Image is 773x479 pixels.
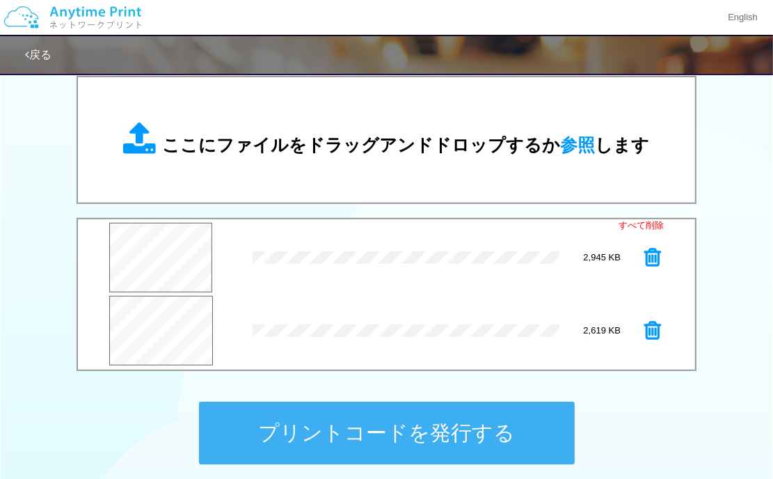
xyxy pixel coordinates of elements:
div: 2,619 KB [559,324,644,338]
a: すべて削除 [619,219,664,233]
div: 2,945 KB [559,251,644,265]
button: プリントコードを発行する [199,402,575,464]
span: ここにファイルをドラッグアンドドロップするか します [163,135,650,155]
a: 戻る [25,49,51,61]
span: 参照 [561,135,596,155]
